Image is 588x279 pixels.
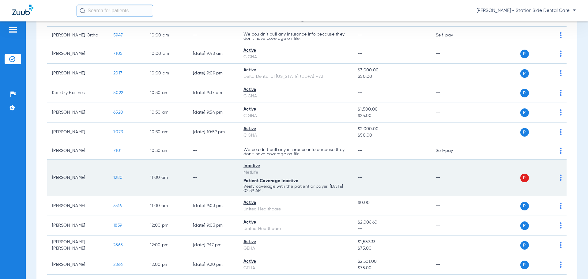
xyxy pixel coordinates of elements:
td: 11:00 AM [145,160,188,196]
span: 7101 [113,149,122,153]
span: P [520,50,529,58]
span: 6520 [113,110,123,115]
span: $2,301.00 [358,258,426,265]
img: Search Icon [80,8,85,13]
span: $1,500.00 [358,106,426,113]
td: [DATE] 9:17 PM [188,236,239,255]
div: CIGNA [243,113,348,119]
td: 10:30 AM [145,123,188,142]
td: 10:30 AM [145,103,188,123]
div: Active [243,67,348,74]
span: P [520,108,529,117]
p: We couldn’t pull any insurance info because they don’t have coverage on file. [243,32,348,41]
div: Active [243,239,348,245]
div: Active [243,258,348,265]
span: -- [358,91,362,95]
span: 5947 [113,33,123,37]
span: $0.00 [358,200,426,206]
td: [PERSON_NAME] [47,103,108,123]
span: P [520,128,529,137]
div: Active [243,47,348,54]
span: 2017 [113,71,122,75]
div: Delta Dental of [US_STATE] (DDPA) - AI [243,74,348,80]
span: P [520,241,529,250]
img: hamburger-icon [8,26,18,33]
td: [DATE] 9:09 PM [188,64,239,83]
td: [DATE] 9:03 PM [188,216,239,236]
img: group-dot-blue.svg [560,242,562,248]
span: -- [358,226,426,232]
td: -- [431,123,472,142]
img: group-dot-blue.svg [560,222,562,228]
span: P [520,221,529,230]
td: [PERSON_NAME] [PERSON_NAME] [47,236,108,255]
img: group-dot-blue.svg [560,129,562,135]
span: $25.00 [358,113,426,119]
td: [DATE] 10:59 PM [188,123,239,142]
td: -- [431,64,472,83]
div: GEHA [243,245,348,252]
div: Active [243,219,348,226]
div: Active [243,200,348,206]
td: 10:00 AM [145,44,188,64]
td: 10:30 AM [145,83,188,103]
p: Verify coverage with the patient or payer. [DATE] 02:39 AM. [243,184,348,193]
td: [PERSON_NAME] [47,142,108,160]
td: -- [431,196,472,216]
td: [PERSON_NAME] [47,123,108,142]
td: 10:00 AM [145,27,188,44]
img: Zuub Logo [12,5,33,15]
span: $2,000.00 [358,126,426,132]
td: [DATE] 9:37 PM [188,83,239,103]
img: group-dot-blue.svg [560,51,562,57]
td: Self-pay [431,27,472,44]
td: [PERSON_NAME] [47,44,108,64]
td: [DATE] 9:03 PM [188,196,239,216]
td: -- [431,44,472,64]
div: Active [243,126,348,132]
span: 1280 [113,175,123,180]
img: group-dot-blue.svg [560,262,562,268]
span: -- [358,51,362,56]
span: 7073 [113,130,123,134]
td: -- [188,27,239,44]
span: 7105 [113,51,123,56]
img: group-dot-blue.svg [560,148,562,154]
td: -- [431,83,472,103]
span: $1,539.33 [358,239,426,245]
td: Kerixtzy Ballines [47,83,108,103]
img: group-dot-blue.svg [560,70,562,76]
td: -- [431,160,472,196]
span: 5022 [113,91,123,95]
img: group-dot-blue.svg [560,175,562,181]
td: [DATE] 9:48 AM [188,44,239,64]
p: We couldn’t pull any insurance info because they don’t have coverage on file. [243,148,348,156]
td: 12:00 PM [145,216,188,236]
td: -- [431,103,472,123]
span: $50.00 [358,132,426,139]
div: GEHA [243,265,348,271]
td: [PERSON_NAME] [47,64,108,83]
span: 1839 [113,223,122,228]
div: Active [243,106,348,113]
span: P [520,69,529,78]
td: 12:00 PM [145,236,188,255]
span: 3316 [113,204,122,208]
img: group-dot-blue.svg [560,203,562,209]
span: -- [358,149,362,153]
img: group-dot-blue.svg [560,90,562,96]
div: United Healthcare [243,226,348,232]
span: 2866 [113,262,123,267]
td: [PERSON_NAME] [47,196,108,216]
span: $2,006.60 [358,219,426,226]
span: $75.00 [358,265,426,271]
td: 12:00 PM [145,255,188,275]
td: 10:00 AM [145,64,188,83]
span: 2865 [113,243,123,247]
span: Patient Coverage Inactive [243,179,298,183]
td: [DATE] 9:20 PM [188,255,239,275]
span: -- [358,206,426,213]
td: -- [188,160,239,196]
img: group-dot-blue.svg [560,32,562,38]
td: [PERSON_NAME] Ortho [47,27,108,44]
